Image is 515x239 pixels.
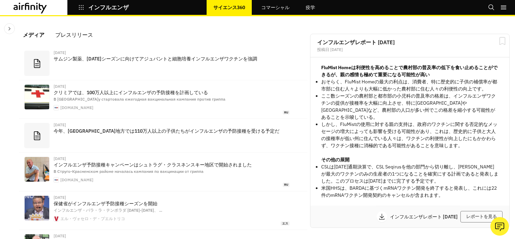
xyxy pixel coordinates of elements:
img: 8132cba271e8afe0bcaac59bd440e097.jpg [25,157,49,182]
span: В [GEOGRAPHIC_DATA]у стартовала ежегодная вакцинальная кампания против гриппа [54,97,225,102]
p: 今年、[GEOGRAPHIC_DATA]地方では110万人以上の子供たちがインフルエンザの予防接種を受ける予定だ [54,128,290,134]
span: インフルエンザ・パラ・ラ・テンポラダ [DATE]-[DATE]、 ... [54,208,162,213]
p: サムジン製薬、[DATE]シーズンに向けてアジュバントと細胞培養インフルエンザワクチンを強調 [54,56,290,61]
p: サイエンス360 [213,5,245,10]
button: レポートを見る [460,211,503,222]
p: クリミアでは、100万人以上にインフルエンザの予防接種を計画している [54,90,290,95]
a: [DATE]インフルエンザ予防接種キャンペーンはシュトラグ・クラスネンスキー地区で開始されましたВ Струго-Красненском районе началась кампания по ... [19,153,307,191]
a: [DATE]保健省がインフルエンザ予防接種シーズンを開始インフルエンザ・パラ・ラ・テンポラダ [DATE]-[DATE]、 ...エル・ヴォセロ・デ・プエルトリコエス [19,191,307,230]
a: [DATE]今年、[GEOGRAPHIC_DATA]地方では110万人以上の子供たちがインフルエンザの予防接種を受ける予定だ [19,119,307,153]
a: [DATE]サムジン製薬、[DATE]シーズンに向けてアジュバントと細胞培養インフルエンザワクチンを強調 [19,47,307,80]
button: 捜索 [488,2,495,13]
div: メディア [23,30,44,40]
button: アナリストに質問する [490,217,509,236]
div: [DOMAIN_NAME] [60,178,93,182]
p: しかし、FluMistの使用に対する親の支持は、政府のワクチンに関する否定的なメッセージの増大によっても影響を受ける可能性があり、これは、歴史的に子供と大人の接種率が低い州に住んでいる人々は、ワ... [321,121,498,149]
img: 539b7aa08f1b2e6bbc6ce528279a9e62.jpg [25,85,49,109]
div: 投稿日 [DATE] [317,48,503,52]
p: おそらく、FluMist Homeの最大の利点は、消費者、特に歴史的に子供の補償率が都市部に住む人々よりも大幅に低かった農村部に住む人々の利便性の向上です。 [321,78,498,92]
h2: インフルエンザレポート [DATE] [317,39,503,45]
img: icon.ico [54,216,59,221]
div: [DATE] [54,195,290,200]
p: 保健省がインフルエンザ予防接種シーズンを開始 [54,201,290,206]
button: インフルエンザ [78,2,129,13]
strong: FluMist Homeは利便性を高めることで農村部の普及率の低下を食い止めることができるが、親の感情も極めて重要になる可能性が高い [321,64,497,78]
div: [DATE] [54,234,290,238]
svg: ブックマークレポート [498,37,507,45]
p: CSLは[DATE]通期決算で、CSL Seqirusを他の部門から切り離し、[PERSON_NAME]が最大のワクチンのみの生産者の1つになることを確実にする計画であると発表しました。このプロ... [321,163,498,185]
strong: その他の展開 [321,157,350,163]
img: 68adc619abc79.image.jpg [25,196,49,220]
p: ここ数シーズンの農村部と都市部の小児科の普及率の格差は、インフルエンザワクチンの提供が接種率を大幅に向上させ、特に[GEOGRAPHIC_DATA]や[GEOGRAPHIC_DATA]など、農村... [321,92,498,121]
div: [DATE] [54,157,290,161]
span: エス [281,221,290,226]
div: [DATE] [54,51,290,55]
p: 米国HHSは、BARDAに基づくmRNAワクチン開発を終了すると発表し、これには22件のmRNAワクチン開発契約のキャンセルが含まれます。 [321,185,498,199]
img: apple-touch-icon-180.png [54,105,59,110]
span: ru [283,183,290,187]
div: [DOMAIN_NAME] [60,106,93,110]
div: [DATE] [54,123,290,127]
span: ru [283,110,290,115]
p: インフルエンザレポート [DATE] [390,214,460,219]
span: В Струго-Красненском районе началась кампания по вакцинации от гриппа [54,169,204,174]
div: [DATE] [54,84,290,88]
a: [DATE]クリミアでは、100万人以上にインフルエンザの予防接種を計画しているВ [GEOGRAPHIC_DATA]у стартовала ежегодная вакцинальная ка... [19,80,307,119]
p: インフルエンザ [88,4,129,10]
button: サイドバーを閉じる [4,23,15,34]
p: インフルエンザ予防接種キャンペーンはシュトラグ・クラスネンスキー地区で開始されました [54,162,290,167]
div: プレスリリース [55,30,93,40]
img: apple-touch-icon-180.png [54,178,59,182]
div: エル・ヴォセロ・デ・プエルトリコ [60,217,125,221]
